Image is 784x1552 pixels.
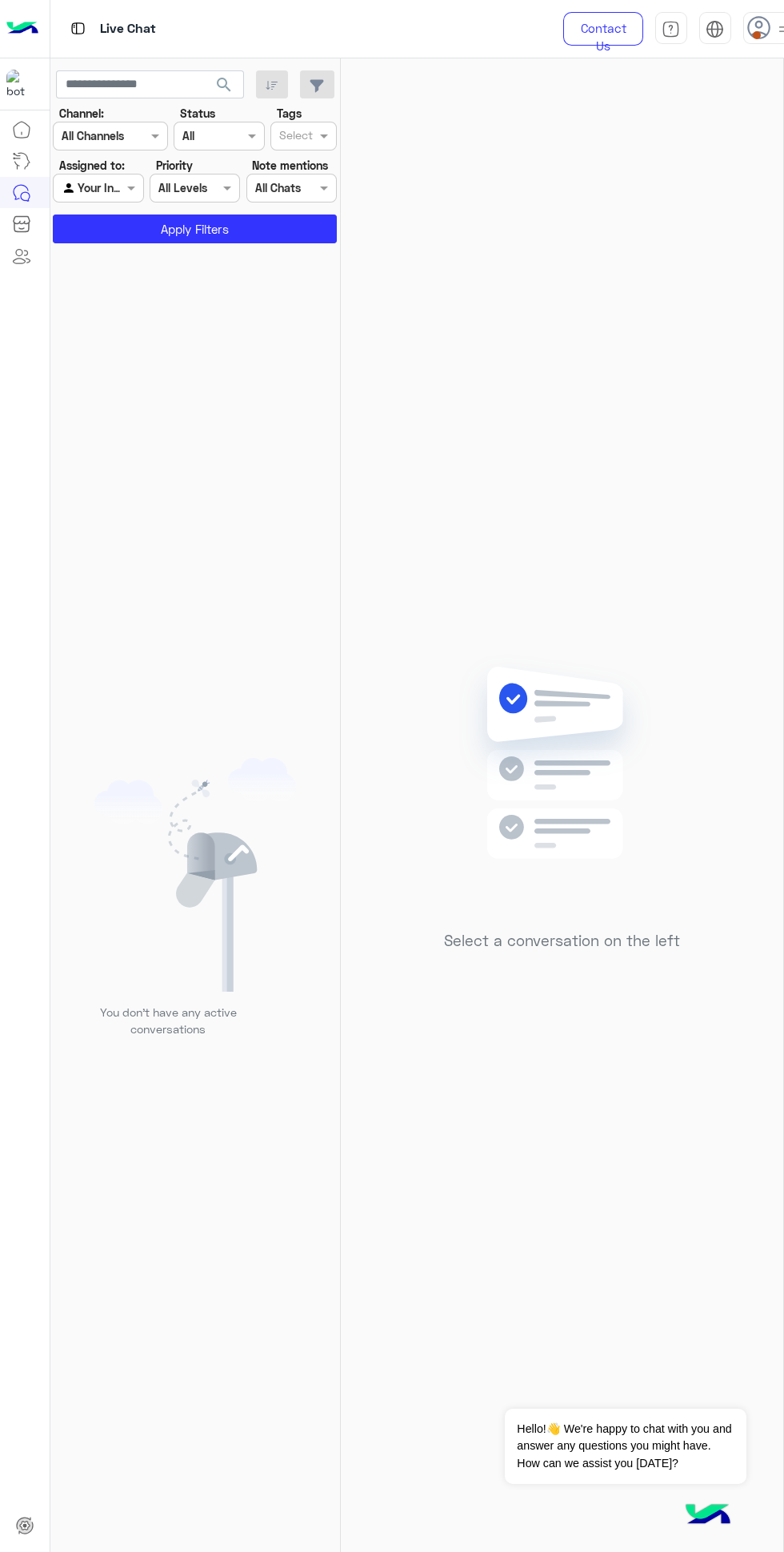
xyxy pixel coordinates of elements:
label: Assigned to: [59,157,125,174]
p: You don’t have any active conversations [87,1004,249,1038]
label: Priority [156,157,193,174]
label: Status [180,105,215,122]
img: tab [706,20,724,38]
img: 1403182699927242 [6,70,35,98]
span: Hello!👋 We're happy to chat with you and answer any questions you might have. How can we assist y... [505,1409,746,1484]
img: no messages [446,654,678,920]
p: Live Chat [100,18,156,40]
a: tab [655,12,687,46]
label: Tags [277,105,302,122]
h5: Select a conversation on the left [444,932,680,950]
img: tab [662,20,680,38]
img: empty users [94,758,296,992]
label: Channel: [59,105,104,122]
img: Logo [6,12,38,46]
img: tab [68,18,88,38]
button: Apply Filters [53,215,337,243]
img: hulul-logo.png [680,1488,736,1544]
a: Contact Us [563,12,643,46]
label: Note mentions [252,157,328,174]
button: search [205,70,244,105]
div: Select [277,126,313,147]
span: search [214,75,234,94]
